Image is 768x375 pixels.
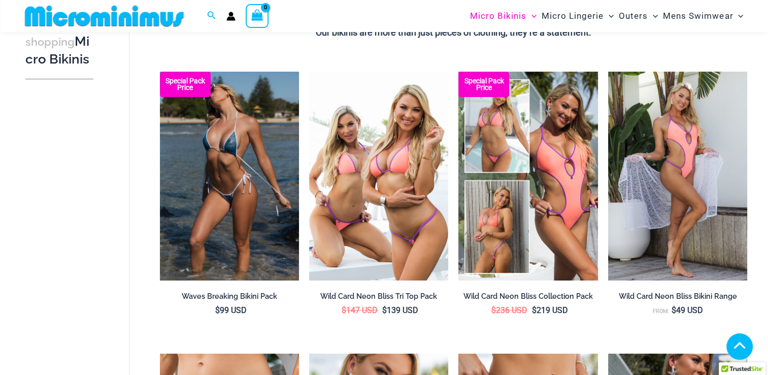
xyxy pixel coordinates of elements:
[532,305,568,315] bdi: 219 USD
[608,72,747,280] img: Wild Card Neon Bliss 312 Top 01
[21,5,188,27] img: MM SHOP LOGO FLAT
[316,27,591,38] strong: Our bikinis are more than just pieces of clothing; they’re a statement.
[663,3,733,29] span: Mens Swimwear
[652,308,669,315] span: From:
[604,3,614,29] span: Menu Toggle
[246,4,269,27] a: View Shopping Cart, empty
[733,3,743,29] span: Menu Toggle
[382,305,387,315] span: $
[309,72,448,280] img: Wild Card Neon Bliss Tri Top Pack
[160,78,211,91] b: Special Pack Price
[532,305,537,315] span: $
[608,292,747,305] a: Wild Card Neon Bliss Bikini Range
[342,305,346,315] span: $
[660,3,746,29] a: Mens SwimwearMenu ToggleMenu Toggle
[309,72,448,280] a: Wild Card Neon Bliss Tri Top PackWild Card Neon Bliss Tri Top Pack BWild Card Neon Bliss Tri Top ...
[619,3,648,29] span: Outers
[458,78,509,91] b: Special Pack Price
[608,292,747,301] h2: Wild Card Neon Bliss Bikini Range
[207,10,216,22] a: Search icon link
[458,72,597,280] a: Collection Pack (7) Collection Pack B (1)Collection Pack B (1)
[458,72,597,280] img: Collection Pack (7)
[671,305,703,315] bdi: 49 USD
[608,72,747,280] a: Wild Card Neon Bliss 312 Top 01Wild Card Neon Bliss 819 One Piece St Martin 5996 Sarong 04Wild Ca...
[215,305,247,315] bdi: 99 USD
[342,305,378,315] bdi: 147 USD
[160,72,299,280] a: Waves Breaking Ocean 312 Top 456 Bottom 08 Waves Breaking Ocean 312 Top 456 Bottom 04Waves Breaki...
[382,305,418,315] bdi: 139 USD
[539,3,616,29] a: Micro LingerieMenu ToggleMenu Toggle
[648,3,658,29] span: Menu Toggle
[466,2,748,30] nav: Site Navigation
[542,3,604,29] span: Micro Lingerie
[491,305,496,315] span: $
[25,36,75,48] span: shopping
[160,292,299,305] a: Waves Breaking Bikini Pack
[215,305,220,315] span: $
[616,3,660,29] a: OutersMenu ToggleMenu Toggle
[160,292,299,301] h2: Waves Breaking Bikini Pack
[160,72,299,280] img: Waves Breaking Ocean 312 Top 456 Bottom 08
[226,12,236,21] a: Account icon link
[491,305,527,315] bdi: 236 USD
[309,292,448,305] a: Wild Card Neon Bliss Tri Top Pack
[309,292,448,301] h2: Wild Card Neon Bliss Tri Top Pack
[468,3,539,29] a: Micro BikinisMenu ToggleMenu Toggle
[526,3,537,29] span: Menu Toggle
[458,292,597,305] a: Wild Card Neon Bliss Collection Pack
[470,3,526,29] span: Micro Bikinis
[671,305,676,315] span: $
[458,292,597,301] h2: Wild Card Neon Bliss Collection Pack
[25,33,93,68] h3: Micro Bikinis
